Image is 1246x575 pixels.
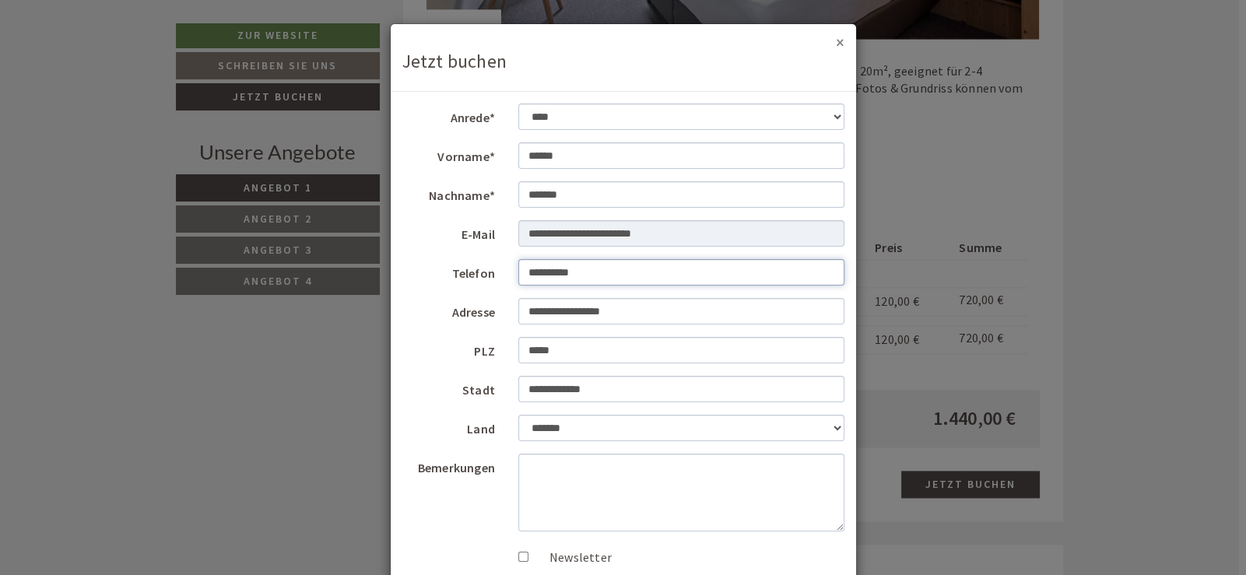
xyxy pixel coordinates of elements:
label: Nachname* [391,181,507,205]
label: Land [391,415,507,438]
div: Samstag [272,12,342,39]
label: Anrede* [391,103,507,127]
small: 20:33 [24,76,247,87]
label: Vorname* [391,142,507,166]
label: Stadt [391,376,507,399]
label: Bemerkungen [391,454,507,477]
div: Guten Tag, wie können wir Ihnen helfen? [12,43,254,90]
div: [GEOGRAPHIC_DATA] [24,46,247,58]
label: Telefon [391,259,507,282]
h3: Jetzt buchen [402,51,844,72]
label: Newsletter [534,549,612,566]
label: Adresse [391,298,507,321]
label: E-Mail [391,220,507,244]
button: Senden [520,410,613,437]
label: PLZ [391,337,507,360]
button: × [836,34,844,51]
